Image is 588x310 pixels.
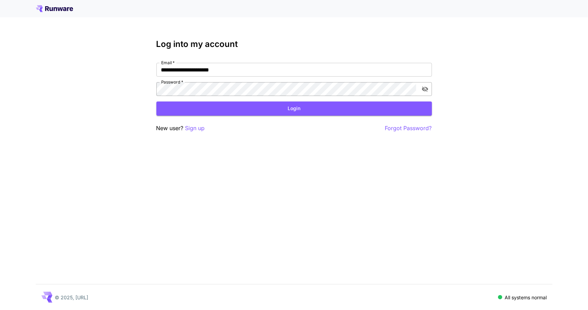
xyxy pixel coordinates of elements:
button: Forgot Password? [385,124,432,133]
p: New user? [156,124,205,133]
h3: Log into my account [156,39,432,49]
p: All systems normal [505,294,547,301]
p: © 2025, [URL] [55,294,89,301]
button: Sign up [185,124,205,133]
label: Email [161,60,175,66]
button: toggle password visibility [419,83,431,95]
button: Login [156,101,432,116]
label: Password [161,79,183,85]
